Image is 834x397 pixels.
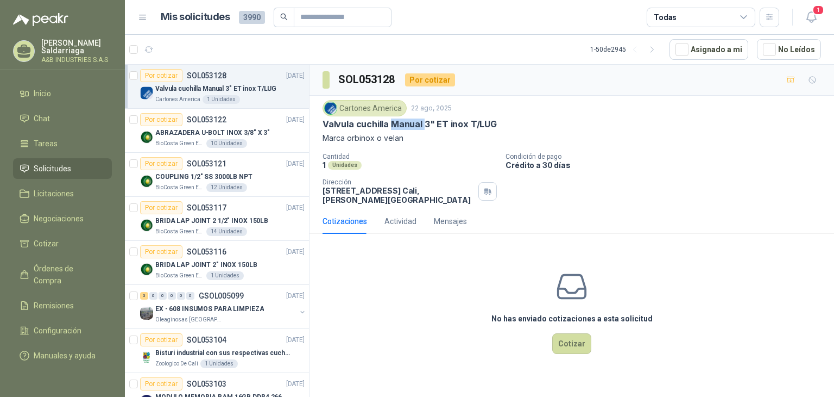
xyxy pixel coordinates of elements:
a: Inicio [13,83,112,104]
p: ABRAZADERA U-BOLT INOX 3/8" X 3" [155,128,270,138]
div: Cartones America [323,100,407,116]
a: Manuales y ayuda [13,345,112,366]
p: Crédito a 30 días [506,160,830,170]
p: BioCosta Green Energy S.A.S [155,271,204,280]
div: Todas [654,11,677,23]
p: Marca orbinox o velan [323,132,821,144]
div: Cotizaciones [323,215,367,227]
a: Por cotizarSOL053104[DATE] Company LogoBisturi industrial con sus respectivas cuchillas segun mue... [125,329,309,373]
a: Cotizar [13,233,112,254]
a: Licitaciones [13,183,112,204]
h3: SOL053128 [338,71,396,88]
div: Mensajes [434,215,467,227]
div: Por cotizar [140,113,182,126]
div: 14 Unidades [206,227,247,236]
p: [DATE] [286,247,305,257]
img: Company Logo [140,219,153,232]
img: Company Logo [140,307,153,320]
span: 3990 [239,11,265,24]
p: SOL053103 [187,380,226,388]
div: 1 Unidades [203,95,240,104]
img: Company Logo [140,131,153,144]
div: 12 Unidades [206,183,247,192]
p: SOL053128 [187,72,226,79]
p: Zoologico De Cali [155,359,198,368]
h3: No has enviado cotizaciones a esta solicitud [491,313,653,325]
p: [STREET_ADDRESS] Cali , [PERSON_NAME][GEOGRAPHIC_DATA] [323,186,474,204]
p: [DATE] [286,335,305,345]
div: 1 Unidades [200,359,238,368]
span: 1 [812,5,824,15]
img: Logo peakr [13,13,68,26]
p: BioCosta Green Energy S.A.S [155,227,204,236]
p: [DATE] [286,291,305,301]
a: 3 0 0 0 0 0 GSOL005099[DATE] Company LogoEX - 608 INSUMOS PARA LIMPIEZAOleaginosas [GEOGRAPHIC_DA... [140,289,307,324]
button: No Leídos [757,39,821,60]
div: 0 [149,292,157,300]
span: Órdenes de Compra [34,263,102,287]
button: Cotizar [552,333,591,354]
p: BRIDA LAP JOINT 2 1/2" INOX 150LB [155,216,268,226]
p: [DATE] [286,379,305,389]
h1: Mis solicitudes [161,9,230,25]
span: Remisiones [34,300,74,312]
span: Manuales y ayuda [34,350,96,362]
p: Valvula cuchilla Manual 3" ET inox T/LUG [323,119,497,130]
p: SOL053121 [187,160,226,168]
span: Configuración [34,325,81,337]
p: BioCosta Green Energy S.A.S [155,139,204,148]
button: 1 [801,8,821,27]
div: 1 - 50 de 2945 [590,41,661,58]
img: Company Logo [140,175,153,188]
div: Por cotizar [405,73,455,86]
a: Por cotizarSOL053122[DATE] Company LogoABRAZADERA U-BOLT INOX 3/8" X 3"BioCosta Green Energy S.A.... [125,109,309,153]
p: [DATE] [286,115,305,125]
span: search [280,13,288,21]
span: Inicio [34,88,51,100]
a: Solicitudes [13,158,112,179]
div: 10 Unidades [206,139,247,148]
div: Por cotizar [140,377,182,390]
a: Órdenes de Compra [13,258,112,291]
a: Configuración [13,320,112,341]
div: 0 [168,292,176,300]
span: Chat [34,113,50,125]
p: [DATE] [286,159,305,169]
p: SOL053116 [187,248,226,256]
span: Tareas [34,138,58,150]
a: Tareas [13,133,112,154]
div: 1 Unidades [206,271,244,280]
p: BRIDA LAP JOINT 2" INOX 150LB [155,260,257,270]
span: Solicitudes [34,163,71,175]
div: 0 [159,292,167,300]
div: Por cotizar [140,69,182,82]
p: GSOL005099 [199,292,244,300]
div: 3 [140,292,148,300]
p: 1 [323,160,326,170]
a: Chat [13,108,112,129]
span: Negociaciones [34,213,84,225]
div: Por cotizar [140,333,182,346]
a: Por cotizarSOL053128[DATE] Company LogoValvula cuchilla Manual 3" ET inox T/LUGCartones America1 ... [125,65,309,109]
p: SOL053104 [187,336,226,344]
img: Company Logo [140,86,153,100]
a: Por cotizarSOL053117[DATE] Company LogoBRIDA LAP JOINT 2 1/2" INOX 150LBBioCosta Green Energy S.A... [125,197,309,241]
a: Por cotizarSOL053121[DATE] Company LogoCOUPLING 1/2" SS 3000LB NPTBioCosta Green Energy S.A.S12 U... [125,153,309,197]
p: BioCosta Green Energy S.A.S [155,183,204,192]
a: Remisiones [13,295,112,316]
p: [DATE] [286,71,305,81]
span: Licitaciones [34,188,74,200]
p: SOL053117 [187,204,226,212]
p: Dirección [323,178,474,186]
p: Bisturi industrial con sus respectivas cuchillas segun muestra [155,348,290,358]
p: EX - 608 INSUMOS PARA LIMPIEZA [155,304,264,314]
div: Por cotizar [140,201,182,214]
span: Cotizar [34,238,59,250]
div: Por cotizar [140,245,182,258]
p: COUPLING 1/2" SS 3000LB NPT [155,172,252,182]
button: Asignado a mi [669,39,748,60]
div: 0 [186,292,194,300]
p: [DATE] [286,203,305,213]
a: Negociaciones [13,208,112,229]
a: Por cotizarSOL053116[DATE] Company LogoBRIDA LAP JOINT 2" INOX 150LBBioCosta Green Energy S.A.S1 ... [125,241,309,285]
